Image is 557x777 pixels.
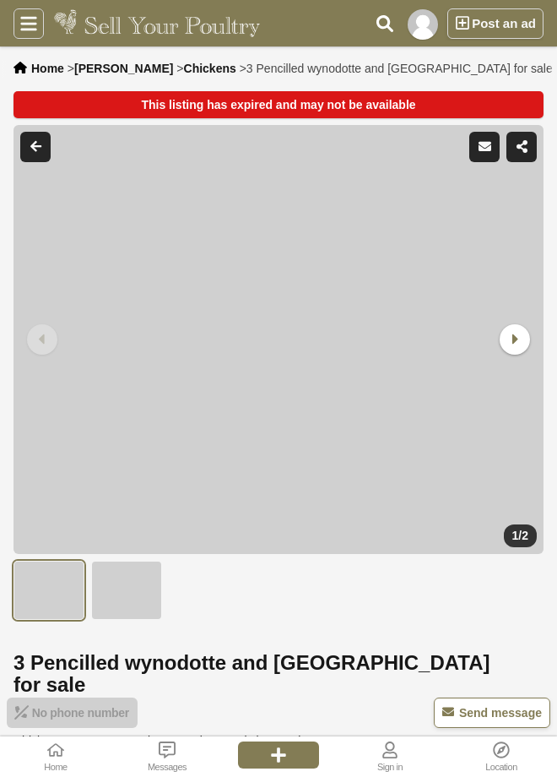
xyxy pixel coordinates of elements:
img: Sell Your Poultry [54,9,260,38]
span: Send message [459,706,542,720]
h1: 3 Pencilled wynodotte and [GEOGRAPHIC_DATA] for sale [14,652,543,696]
div: Previous slide [22,318,66,361]
img: 3 Pencilled wynodotte and Hamburg for sale - 1/2 [14,125,543,554]
span: New [76,734,111,747]
a: Sign in [334,736,446,777]
span: 3 Pencilled wynodotte and [GEOGRAPHIC_DATA] for sale [246,62,553,75]
li: > [68,62,174,75]
div: Next slide [491,318,535,361]
span: 1 [512,529,519,542]
a: Chickens [184,62,236,75]
span: No phone number [32,706,129,720]
span: Chickens [14,734,73,747]
a: No phone number [7,698,138,728]
a: Home [31,62,64,75]
div: / [504,524,537,547]
span: Sign in [336,760,444,774]
img: 3 Pencilled wynodotte and Hamburg for sale - 2 [91,561,162,620]
span: Home [2,760,110,774]
img: 3 Pencilled wynodotte and Hamburg for sale - 1 [14,561,84,620]
a: Messages [111,736,223,777]
a: Post an ad [447,8,543,39]
div: This listing has expired and may not be available [14,91,543,118]
span: Listing number: 689 [238,734,342,747]
span: Location [447,760,555,774]
span: 2 [522,529,528,542]
span: Messages [113,760,221,774]
li: > [240,62,553,75]
img: Non-logged user [408,9,438,40]
a: Send message [434,698,550,728]
span: For sale [114,734,167,747]
a: Location [446,736,557,777]
a: [PERSON_NAME] [74,62,173,75]
li: > [176,62,235,75]
span: 269 views [171,734,235,747]
li: 1 / 2 [14,125,543,554]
